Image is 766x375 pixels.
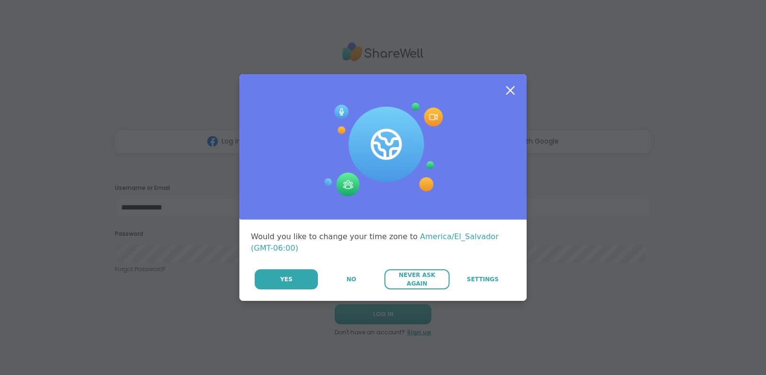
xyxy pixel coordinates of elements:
[319,269,383,289] button: No
[347,275,356,284] span: No
[467,275,499,284] span: Settings
[323,103,443,197] img: Session Experience
[451,269,515,289] a: Settings
[389,271,444,288] span: Never Ask Again
[384,269,449,289] button: Never Ask Again
[251,231,515,254] div: Would you like to change your time zone to
[255,269,318,289] button: Yes
[251,232,498,253] span: America/El_Salvador (GMT-06:00)
[280,275,293,284] span: Yes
